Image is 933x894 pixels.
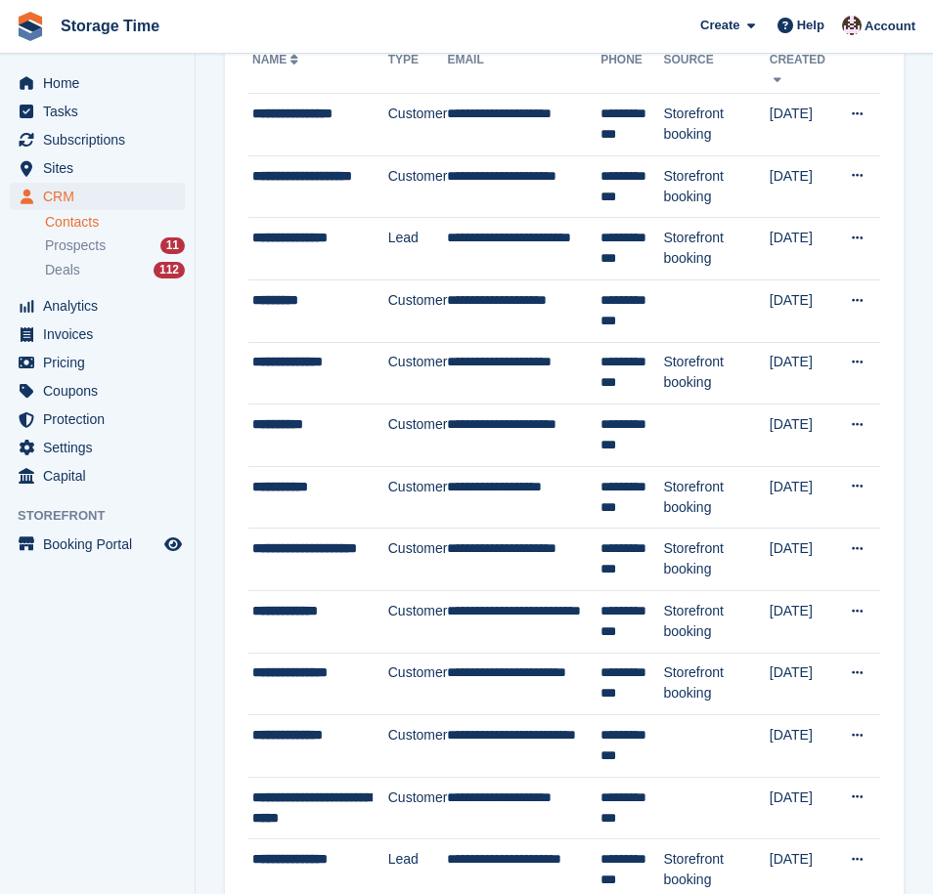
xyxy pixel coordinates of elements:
span: CRM [43,183,160,210]
td: Customer [388,529,448,591]
td: Storefront booking [663,342,769,404]
a: Preview store [161,532,185,556]
td: [DATE] [770,529,839,591]
td: Storefront booking [663,218,769,280]
td: [DATE] [770,466,839,529]
td: Storefront booking [663,94,769,156]
a: menu [10,434,185,461]
a: menu [10,320,185,348]
span: Home [43,69,160,97]
a: menu [10,349,185,376]
span: Create [700,16,739,35]
div: 112 [154,262,185,278]
td: Customer [388,279,448,342]
a: Contacts [45,213,185,232]
a: Storage Time [53,10,167,42]
a: menu [10,405,185,433]
a: menu [10,126,185,153]
span: Analytics [43,292,160,319]
span: Booking Portal [43,531,160,558]
span: Invoices [43,320,160,348]
th: Email [447,45,600,94]
span: Capital [43,462,160,490]
div: 11 [160,237,185,254]
a: menu [10,69,185,97]
span: Help [797,16,824,35]
td: Customer [388,155,448,218]
a: Created [770,53,825,84]
span: Protection [43,405,160,433]
a: menu [10,531,185,558]
span: Settings [43,434,160,461]
a: Deals 112 [45,260,185,280]
td: [DATE] [770,94,839,156]
img: Saeed [842,16,862,35]
td: [DATE] [770,279,839,342]
a: Name [252,53,302,66]
td: Customer [388,466,448,529]
td: [DATE] [770,777,839,839]
td: [DATE] [770,404,839,467]
a: menu [10,292,185,319]
span: Tasks [43,98,160,125]
td: Customer [388,715,448,778]
td: Customer [388,94,448,156]
span: Sites [43,154,160,182]
td: Storefront booking [663,590,769,653]
th: Phone [600,45,663,94]
a: menu [10,462,185,490]
td: [DATE] [770,218,839,280]
td: Lead [388,218,448,280]
td: Storefront booking [663,653,769,715]
td: Customer [388,653,448,715]
td: Customer [388,777,448,839]
span: Subscriptions [43,126,160,153]
a: menu [10,154,185,182]
td: [DATE] [770,342,839,404]
span: Coupons [43,377,160,404]
a: Prospects 11 [45,235,185,256]
td: Customer [388,404,448,467]
th: Source [663,45,769,94]
td: Storefront booking [663,155,769,218]
a: menu [10,183,185,210]
span: Prospects [45,236,106,255]
td: Storefront booking [663,529,769,591]
span: Pricing [43,349,160,376]
img: stora-icon-8386f47178a22dfd0bd8f6a31ec36ba5ce8667c1dd55bd0f319d3a0aa187defe.svg [16,12,45,41]
span: Storefront [18,506,195,526]
td: Customer [388,342,448,404]
td: Storefront booking [663,466,769,529]
td: [DATE] [770,155,839,218]
td: [DATE] [770,590,839,653]
td: [DATE] [770,653,839,715]
th: Type [388,45,448,94]
td: Customer [388,590,448,653]
td: [DATE] [770,715,839,778]
a: menu [10,377,185,404]
span: Deals [45,261,80,279]
a: menu [10,98,185,125]
span: Account [865,17,915,36]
